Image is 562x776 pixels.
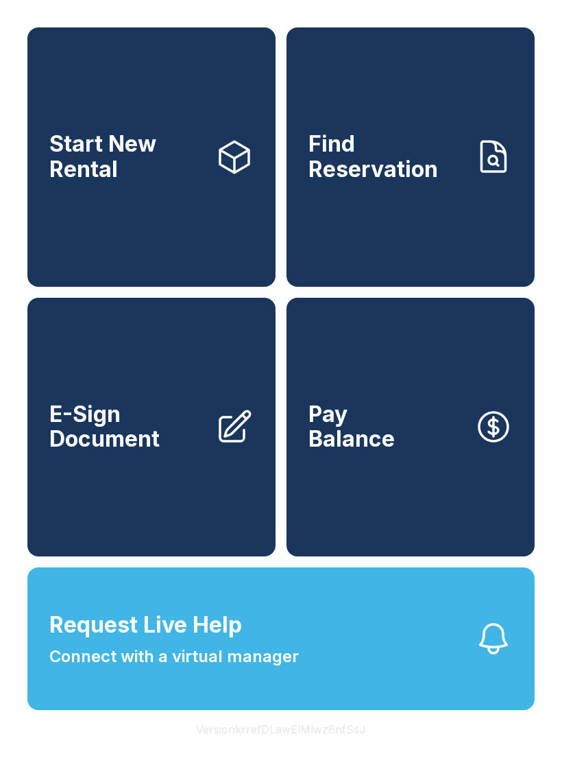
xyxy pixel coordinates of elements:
span: Request Live Help [49,609,242,642]
button: Request Live HelpConnect with a virtual manager [27,567,535,710]
span: Start New Rental [49,132,204,182]
span: Pay Balance [308,402,395,452]
button: VersionkrrefDLawElMlwz8nfSsJ [185,710,377,749]
button: PayBalance [286,298,535,557]
a: Find Reservation [286,27,535,287]
a: E-Sign Document [27,298,276,557]
span: Connect with a virtual manager [49,644,299,669]
span: Find Reservation [308,132,463,182]
a: Start New Rental [27,27,276,287]
span: E-Sign Document [49,402,204,452]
